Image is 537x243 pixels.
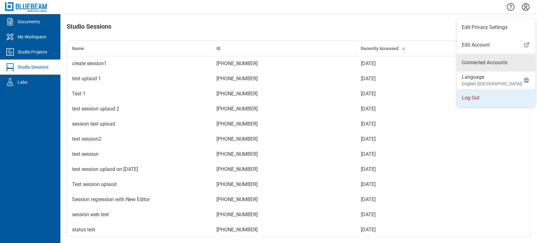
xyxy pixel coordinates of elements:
td: [PHONE_NUMBER] [211,162,356,177]
svg: Studio Sessions [5,62,15,72]
td: [PHONE_NUMBER] [211,116,356,132]
td: [PHONE_NUMBER] [211,222,356,237]
td: [DATE] [356,162,500,177]
div: Language [462,74,523,87]
div: session test upload [72,120,206,128]
div: test uplaod 1 [72,75,206,82]
small: English ([GEOGRAPHIC_DATA]) [462,81,523,87]
td: [DATE] [356,116,500,132]
div: ID [216,45,351,52]
td: [PHONE_NUMBER] [211,177,356,192]
svg: My Workspace [5,32,15,42]
td: [PHONE_NUMBER] [211,86,356,101]
svg: Documents [5,17,15,27]
td: [DATE] [356,192,500,207]
td: [PHONE_NUMBER] [211,147,356,162]
td: [DATE] [356,71,500,86]
div: test session [72,150,206,158]
div: Documents [18,19,40,25]
svg: Studio Projects [5,47,15,57]
div: session web test [72,211,206,218]
div: My Workspace [18,34,46,40]
a: Edit Account [457,41,535,49]
td: [DATE] [356,132,500,147]
td: [DATE] [356,56,500,71]
td: [DATE] [356,207,500,222]
td: [PHONE_NUMBER] [211,132,356,147]
img: Bluebeam, Inc. [5,2,48,11]
td: [DATE] [356,101,500,116]
h1: Studio Sessions [67,23,111,33]
button: Settings [521,2,531,12]
ul: Menu [457,19,535,107]
div: Test session uplaod [72,181,206,188]
a: Connected Accounts [462,59,530,66]
svg: Labs [5,77,15,87]
div: create session1 [72,60,206,67]
td: [DATE] [356,222,500,237]
td: [DATE] [356,86,500,101]
div: test session uplaod on [DATE] [72,166,206,173]
div: test session uplaod 2 [72,105,206,113]
li: Edit Privacy Settings [457,19,535,36]
td: [PHONE_NUMBER] [211,207,356,222]
td: [PHONE_NUMBER] [211,192,356,207]
td: [DATE] [356,177,500,192]
td: [PHONE_NUMBER] [211,56,356,71]
div: Labs [18,79,27,85]
td: [PHONE_NUMBER] [211,71,356,86]
td: [PHONE_NUMBER] [211,101,356,116]
div: Studio Sessions [18,64,48,70]
div: Recently Accessed [361,45,495,52]
div: Studio Projects [18,49,47,55]
div: Session regression with New Editor [72,196,206,203]
div: test session2 [72,135,206,143]
div: status test [72,226,206,234]
div: Test 1 [72,90,206,98]
td: [DATE] [356,147,500,162]
li: Log Out [457,89,535,107]
div: Name [72,45,206,52]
